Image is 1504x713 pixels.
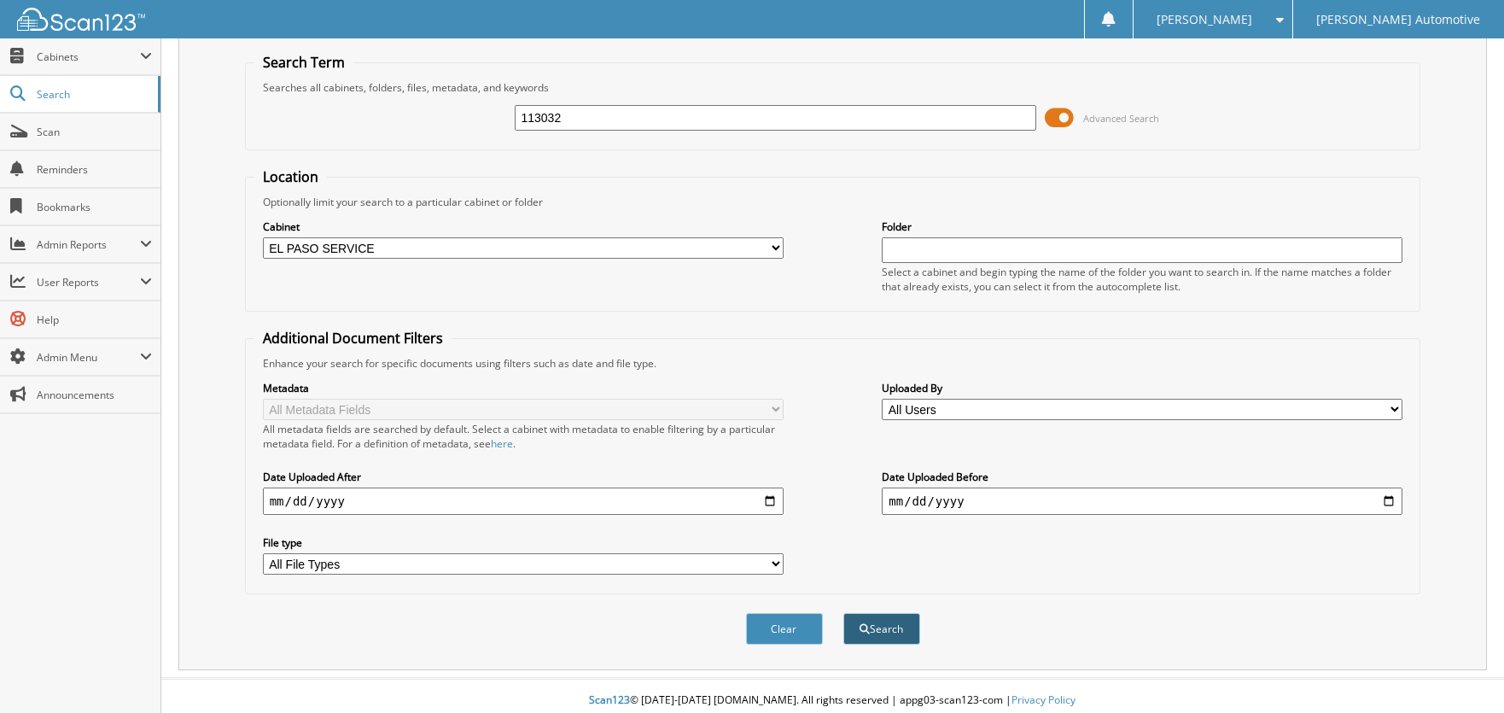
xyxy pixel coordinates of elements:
a: Privacy Policy [1012,693,1076,707]
label: File type [263,535,784,550]
label: Cabinet [263,219,784,234]
span: Admin Reports [37,237,140,252]
span: Cabinets [37,50,140,64]
button: Clear [746,613,823,645]
div: Enhance your search for specific documents using filters such as date and file type. [254,356,1412,371]
div: Searches all cabinets, folders, files, metadata, and keywords [254,80,1412,95]
label: Date Uploaded Before [882,470,1402,484]
div: Select a cabinet and begin typing the name of the folder you want to search in. If the name match... [882,265,1402,294]
span: Scan123 [590,693,631,707]
input: start [263,488,784,515]
legend: Location [254,167,327,186]
span: [PERSON_NAME] [1157,15,1252,25]
label: Date Uploaded After [263,470,784,484]
span: Announcements [37,388,152,402]
span: Search [37,87,149,102]
span: Advanced Search [1083,112,1159,125]
span: User Reports [37,275,140,289]
span: Help [37,313,152,327]
button: Search [843,613,920,645]
label: Metadata [263,381,784,395]
span: [PERSON_NAME] Automotive [1316,15,1480,25]
span: Scan [37,125,152,139]
label: Uploaded By [882,381,1402,395]
label: Folder [882,219,1402,234]
span: Reminders [37,162,152,177]
iframe: Chat Widget [1419,631,1504,713]
legend: Additional Document Filters [254,329,452,348]
span: Admin Menu [37,350,140,365]
div: All metadata fields are searched by default. Select a cabinet with metadata to enable filtering b... [263,422,784,451]
a: here [491,436,513,451]
input: end [882,488,1402,515]
legend: Search Term [254,53,353,72]
span: Bookmarks [37,200,152,214]
img: scan123-logo-white.svg [17,8,145,31]
div: Optionally limit your search to a particular cabinet or folder [254,195,1412,209]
